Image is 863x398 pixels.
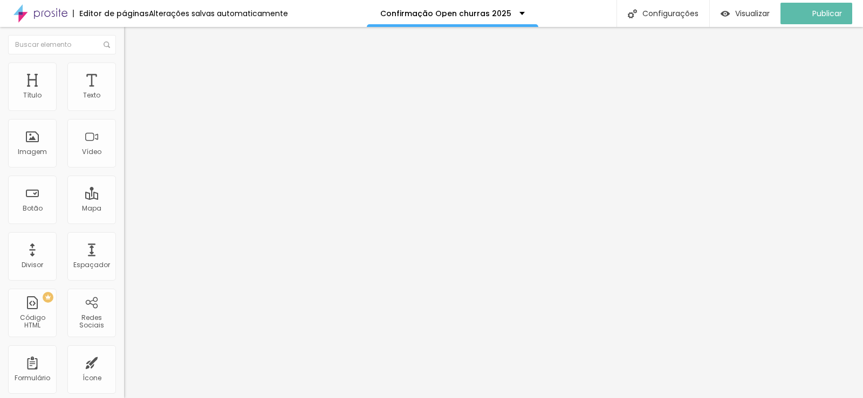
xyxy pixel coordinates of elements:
button: Publicar [780,3,852,24]
div: Formulário [15,374,50,382]
div: Mapa [82,205,101,212]
div: Imagem [18,148,47,156]
img: view-1.svg [721,9,730,18]
div: Alterações salvas automaticamente [149,10,288,17]
img: Icone [628,9,637,18]
span: Publicar [812,9,842,18]
img: Icone [104,41,110,48]
div: Texto [83,92,100,99]
button: Visualizar [710,3,780,24]
div: Redes Sociais [70,314,113,330]
div: Ícone [83,374,101,382]
div: Divisor [22,261,43,269]
input: Buscar elemento [8,35,116,54]
div: Título [23,92,42,99]
span: Visualizar [735,9,770,18]
div: Código HTML [11,314,53,330]
div: Espaçador [73,261,110,269]
div: Vídeo [82,148,101,156]
div: Botão [23,205,43,212]
div: Editor de páginas [73,10,149,17]
p: Confirmação Open churras 2025 [380,10,511,17]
